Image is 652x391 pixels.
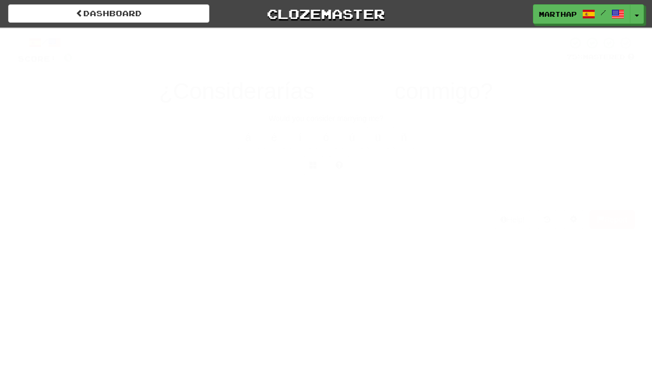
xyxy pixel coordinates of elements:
span: / [601,9,606,16]
button: Single letter hint - you only get 1 per sentence and score half the points! alt+h [328,156,350,175]
button: í [289,126,311,149]
span: 0 [63,50,73,64]
div: Would you consider marrying me? [18,113,635,124]
div: Mastered [567,52,635,62]
span: ¿Considerarías [159,78,314,104]
a: MarthaP / [533,4,630,24]
button: Help! [493,210,532,229]
a: Dashboard [8,4,209,23]
span: MarthaP [539,9,577,19]
button: ñ [393,126,415,149]
button: ü [367,126,389,149]
span: Score: [18,54,57,63]
button: Switch sentence to multiple choice alt+p [302,156,324,175]
button: á [238,126,259,149]
button: ú [341,126,363,149]
button: Submit [293,180,360,205]
button: Report [590,210,634,229]
div: / [18,36,73,50]
span: conmigo? [394,78,493,104]
button: é [264,126,285,149]
button: ó [315,126,337,149]
span: 75 % [567,52,583,61]
a: Clozemaster [226,4,427,23]
button: Round history (alt+y) [537,210,557,229]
